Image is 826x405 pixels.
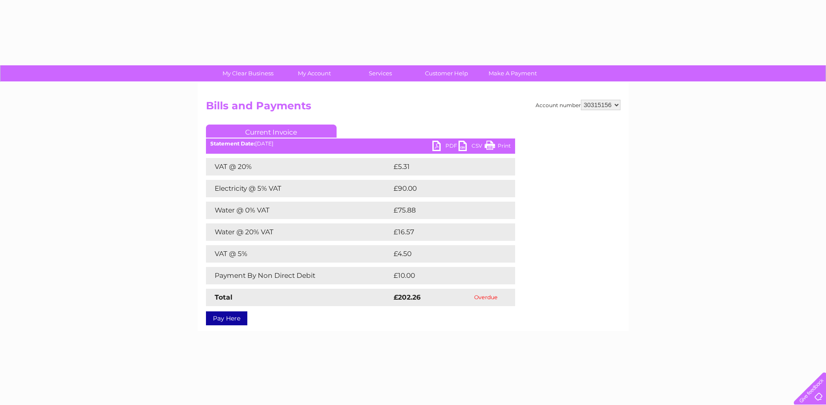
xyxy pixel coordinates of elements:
[215,293,233,301] strong: Total
[391,180,498,197] td: £90.00
[536,100,620,110] div: Account number
[206,245,391,263] td: VAT @ 5%
[459,141,485,153] a: CSV
[411,65,482,81] a: Customer Help
[210,140,255,147] b: Statement Date:
[391,245,495,263] td: £4.50
[206,158,391,175] td: VAT @ 20%
[206,100,620,116] h2: Bills and Payments
[206,223,391,241] td: Water @ 20% VAT
[391,267,497,284] td: £10.00
[278,65,350,81] a: My Account
[391,223,497,241] td: £16.57
[391,158,493,175] td: £5.31
[206,125,337,138] a: Current Invoice
[394,293,421,301] strong: £202.26
[457,289,515,306] td: Overdue
[344,65,416,81] a: Services
[206,141,515,147] div: [DATE]
[206,311,247,325] a: Pay Here
[485,141,511,153] a: Print
[206,202,391,219] td: Water @ 0% VAT
[432,141,459,153] a: PDF
[212,65,284,81] a: My Clear Business
[391,202,498,219] td: £75.88
[477,65,549,81] a: Make A Payment
[206,180,391,197] td: Electricity @ 5% VAT
[206,267,391,284] td: Payment By Non Direct Debit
